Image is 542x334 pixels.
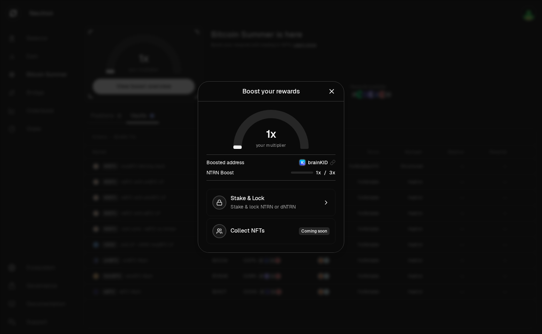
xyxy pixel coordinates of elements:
[300,160,305,165] img: Keplr
[206,159,244,166] div: Boosted address
[242,86,300,96] div: Boost your rewards
[231,204,296,210] span: Stake & lock NTRN or dNTRN
[231,227,265,235] span: Collect NFTs
[299,159,336,166] button: KeplrbrainKID
[291,169,336,176] div: /
[256,142,286,149] span: your multiplier
[206,189,336,216] button: Stake & LockStake & lock NTRN or dNTRN
[308,159,328,166] span: brainKID
[206,218,336,244] button: Collect NFTsComing soon
[299,227,330,235] div: Coming soon
[328,86,336,96] button: Close
[206,169,234,176] div: NTRN Boost
[231,195,265,202] span: Stake & Lock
